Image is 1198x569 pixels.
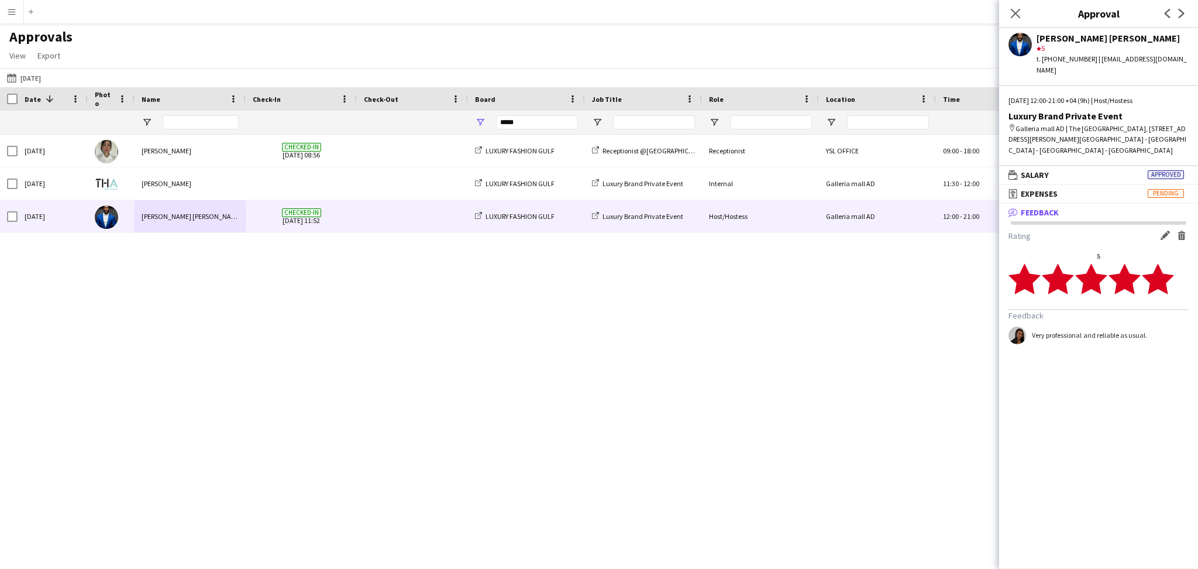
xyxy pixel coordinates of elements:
div: t. [PHONE_NUMBER] | [EMAIL_ADDRESS][DOMAIN_NAME] [1037,54,1189,75]
a: LUXURY FASHION GULF [475,179,555,188]
span: Location [826,95,855,104]
div: [PERSON_NAME] [PERSON_NAME] [1037,33,1189,43]
span: LUXURY FASHION GULF [486,212,555,221]
span: Expenses [1021,188,1058,199]
span: 09:00 [943,146,959,155]
div: Galleria mall AD [819,200,936,232]
div: [DATE] [18,135,88,167]
img: Nana Yaw Kusi Amponsah [95,205,118,229]
span: Photo [95,90,113,108]
a: Receptionist @[GEOGRAPHIC_DATA] [592,146,711,155]
button: Open Filter Menu [592,117,603,128]
button: [DATE] [5,71,43,85]
span: Salary [1021,170,1049,180]
span: Export [37,50,60,61]
span: [DATE] 08:56 [253,135,350,167]
span: - [960,146,962,155]
div: [DATE] 12:00-21:00 +04 (9h) | Host/Hostess [1008,95,1189,106]
span: Receptionist @[GEOGRAPHIC_DATA] [603,146,711,155]
span: 21:00 [963,212,979,221]
input: Role Filter Input [730,115,812,129]
span: Board [475,95,495,104]
a: Luxury Brand Private Event [592,212,683,221]
span: Approved [1148,170,1184,179]
img: Mobina Heidari [95,140,118,163]
a: View [5,48,30,63]
button: Open Filter Menu [475,117,486,128]
div: [PERSON_NAME] [135,135,246,167]
span: - [960,212,962,221]
div: [PERSON_NAME] [PERSON_NAME] [135,200,246,232]
div: Galleria mall AD [819,167,936,200]
h3: Feedback [1008,310,1189,321]
span: - [960,179,962,188]
input: Job Title Filter Input [613,115,695,129]
div: [DATE] [18,167,88,200]
div: Very professional and reliable as usual. [1032,331,1147,340]
span: 12:00 [943,212,959,221]
span: Feedback [1021,207,1059,218]
h3: Approval [999,6,1198,21]
a: Luxury Brand Private Event [592,179,683,188]
span: Luxury Brand Private Event [603,179,683,188]
div: [DATE] [18,200,88,232]
span: 11:30 [943,179,959,188]
button: Open Filter Menu [826,117,836,128]
span: Role [709,95,724,104]
span: LUXURY FASHION GULF [486,146,555,155]
span: View [9,50,26,61]
a: LUXURY FASHION GULF [475,146,555,155]
span: [DATE] 11:52 [253,200,350,232]
div: Feedback [999,221,1198,359]
input: Board Filter Input [496,115,578,129]
input: Name Filter Input [163,115,239,129]
div: YSL OFFICE [819,135,936,167]
mat-expansion-panel-header: SalaryApproved [999,166,1198,184]
div: [PERSON_NAME] [135,167,246,200]
span: Time [943,95,960,104]
span: Name [142,95,160,104]
div: Host/Hostess [702,200,819,232]
span: Pending [1148,189,1184,198]
span: Check-In [253,95,281,104]
mat-expansion-panel-header: ExpensesPending [999,185,1198,203]
span: 12:00 [963,179,979,188]
div: Receptionist [702,135,819,167]
span: Date [25,95,41,104]
img: Sara STAFF [95,173,118,196]
h3: Rating [1008,231,1189,242]
a: LUXURY FASHION GULF [475,212,555,221]
div: 5 [1037,43,1189,54]
button: Open Filter Menu [709,117,720,128]
span: Check-Out [364,95,398,104]
span: 18:00 [963,146,979,155]
div: 5 [1008,252,1189,260]
div: Internal [702,167,819,200]
a: Export [33,48,65,63]
div: Luxury Brand Private Event [1008,111,1189,121]
button: Open Filter Menu [142,117,152,128]
input: Location Filter Input [847,115,929,129]
mat-expansion-panel-header: Feedback [999,204,1198,221]
span: Checked-in [282,208,321,217]
span: LUXURY FASHION GULF [486,179,555,188]
span: Checked-in [282,143,321,152]
div: Galleria mall AD | The [GEOGRAPHIC_DATA], [STREET_ADDRESS][PERSON_NAME][GEOGRAPHIC_DATA] - [GEOGR... [1008,124,1189,156]
span: Luxury Brand Private Event [603,212,683,221]
span: Job Title [592,95,622,104]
